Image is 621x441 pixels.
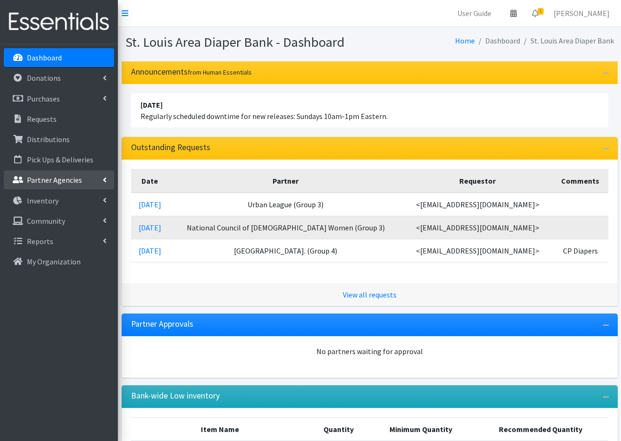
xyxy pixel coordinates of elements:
a: Pick Ups & Deliveries [4,150,114,169]
a: [DATE] [139,200,161,209]
td: CP Diapers [553,239,608,262]
p: Reports [27,237,53,246]
li: St. Louis Area Diaper Bank [520,34,614,48]
a: [PERSON_NAME] [546,4,617,23]
h3: Partner Approvals [131,319,193,329]
p: My Organization [27,257,81,266]
div: No partners waiting for approval [131,346,608,357]
h3: Bank-wide Low inventory [131,391,220,401]
h3: Outstanding Requests [131,143,210,153]
a: Community [4,212,114,230]
th: Date [131,169,169,193]
td: Urban League (Group 3) [169,193,402,216]
img: HumanEssentials [4,6,114,38]
th: Comments [553,169,608,193]
p: Requests [27,114,57,124]
th: Item Name [131,417,309,441]
a: View all requests [343,290,397,299]
p: Donations [27,73,61,83]
span: 1 [538,8,544,15]
a: Distributions [4,130,114,149]
a: User Guide [450,4,499,23]
a: Home [455,36,475,45]
a: Inventory [4,191,114,210]
td: <[EMAIL_ADDRESS][DOMAIN_NAME]> [402,216,553,239]
li: Regularly scheduled downtime for new releases: Sundays 10am-1pm Eastern. [131,93,608,127]
a: Dashboard [4,48,114,67]
h1: St. Louis Area Diaper Bank - Dashboard [125,34,366,51]
th: Partner [169,169,402,193]
strong: [DATE] [141,100,163,110]
a: [DATE] [139,223,161,232]
a: My Organization [4,252,114,271]
a: Reports [4,232,114,251]
p: Inventory [27,196,58,205]
a: 1 [524,4,546,23]
p: Purchases [27,94,60,103]
td: [GEOGRAPHIC_DATA]. (Group 4) [169,239,402,262]
a: Partner Agencies [4,170,114,189]
td: <[EMAIL_ADDRESS][DOMAIN_NAME]> [402,239,553,262]
th: Recommended Quantity [473,417,608,441]
td: National Council of [DEMOGRAPHIC_DATA] Women (Group 3) [169,216,402,239]
h3: Announcements [131,67,252,77]
th: Quantity [309,417,368,441]
th: Requestor [402,169,553,193]
p: Dashboard [27,53,62,62]
a: Donations [4,68,114,87]
td: <[EMAIL_ADDRESS][DOMAIN_NAME]> [402,193,553,216]
a: Purchases [4,89,114,108]
p: Partner Agencies [27,175,82,185]
a: Requests [4,110,114,128]
li: Dashboard [475,34,520,48]
th: Minimum Quantity [368,417,473,441]
a: [DATE] [139,246,161,255]
p: Pick Ups & Deliveries [27,155,93,164]
small: from Human Essentials [188,68,252,76]
p: Distributions [27,135,70,144]
p: Community [27,216,65,226]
